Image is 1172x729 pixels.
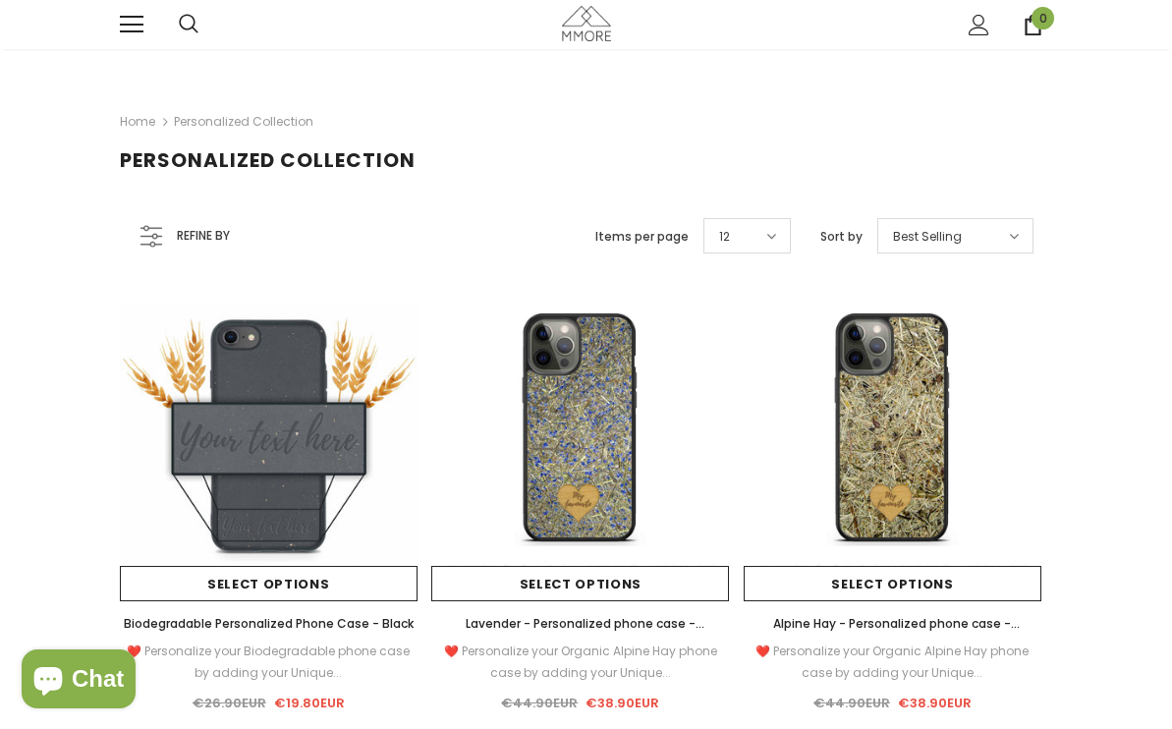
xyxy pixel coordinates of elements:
[431,613,729,635] a: Lavender - Personalized phone case - Personalized gift
[595,227,689,247] label: Items per page
[466,615,704,653] span: Lavender - Personalized phone case - Personalized gift
[501,694,578,712] span: €44.90EUR
[120,110,155,134] a: Home
[820,227,863,247] label: Sort by
[744,641,1041,684] div: ❤️ Personalize your Organic Alpine Hay phone case by adding your Unique...
[898,694,972,712] span: €38.90EUR
[124,615,414,632] span: Biodegradable Personalized Phone Case - Black
[120,146,416,174] span: Personalized Collection
[431,641,729,684] div: ❤️ Personalize your Organic Alpine Hay phone case by adding your Unique...
[174,113,313,130] a: Personalized Collection
[177,225,230,247] span: Refine by
[16,649,141,713] inbox-online-store-chat: Shopify online store chat
[562,6,611,40] img: MMORE Cases
[120,566,418,601] a: Select options
[893,227,962,247] span: Best Selling
[431,566,729,601] a: Select options
[719,227,730,247] span: 12
[813,694,890,712] span: €44.90EUR
[120,613,418,635] a: Biodegradable Personalized Phone Case - Black
[1023,15,1043,35] a: 0
[744,613,1041,635] a: Alpine Hay - Personalized phone case - Personalized gift
[586,694,659,712] span: €38.90EUR
[1032,7,1054,29] span: 0
[773,615,1020,653] span: Alpine Hay - Personalized phone case - Personalized gift
[744,566,1041,601] a: Select options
